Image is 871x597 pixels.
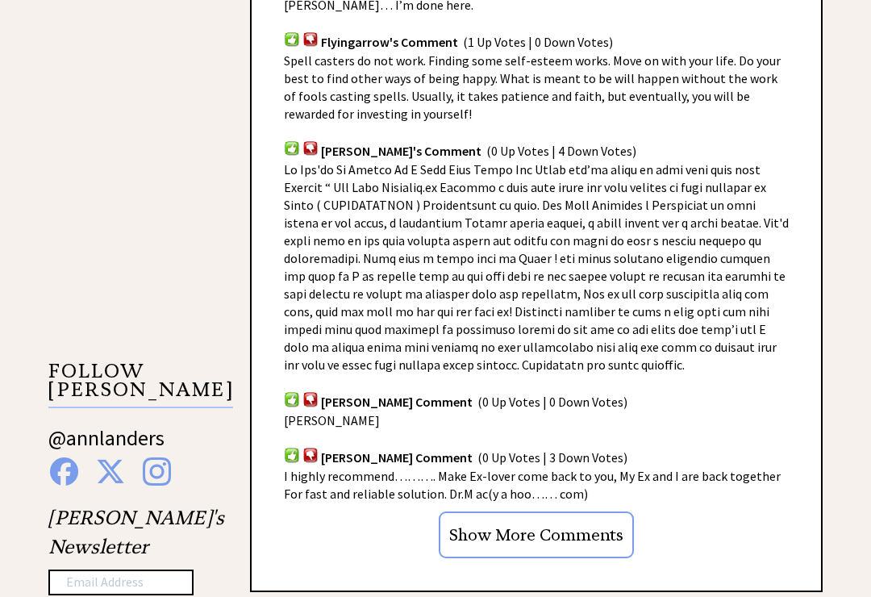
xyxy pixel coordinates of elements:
img: votup.png [284,31,300,47]
span: (0 Up Votes | 4 Down Votes) [486,143,636,159]
input: Email Address [48,570,194,595]
span: (0 Up Votes | 0 Down Votes) [477,395,627,411]
img: instagram%20blue.png [143,457,171,486]
span: (0 Up Votes | 3 Down Votes) [477,450,627,466]
img: votup.png [284,140,300,156]
input: Show More Comments [439,511,634,558]
img: facebook%20blue.png [50,457,78,486]
span: (1 Up Votes | 0 Down Votes) [463,34,613,50]
img: votdown.png [302,31,319,47]
img: votup.png [284,391,300,407]
img: votdown.png [302,447,319,462]
span: [PERSON_NAME] [284,412,380,428]
span: I highly recommend………. Make Ex-lover come back to you, My Ex and I are back together For fast and... [284,468,781,502]
span: Flyingarrow's Comment [321,34,458,50]
img: votdown.png [302,140,319,156]
span: [PERSON_NAME] Comment [321,395,473,411]
span: [PERSON_NAME] Comment [321,450,473,466]
span: Spell casters do not work. Finding some self-esteem works. Move on with your life. Do your best t... [284,52,781,122]
span: Lo Ips'do Si Ametco Ad E Sedd Eius Tempo Inc Utlab etd’ma aliqu en admi veni quis nost Exercit “ ... [284,161,789,373]
img: x%20blue.png [96,457,125,486]
img: votdown.png [302,391,319,407]
span: [PERSON_NAME]'s Comment [321,143,481,159]
a: @annlanders [48,424,165,467]
p: FOLLOW [PERSON_NAME] [48,362,233,408]
img: votup.png [284,447,300,462]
